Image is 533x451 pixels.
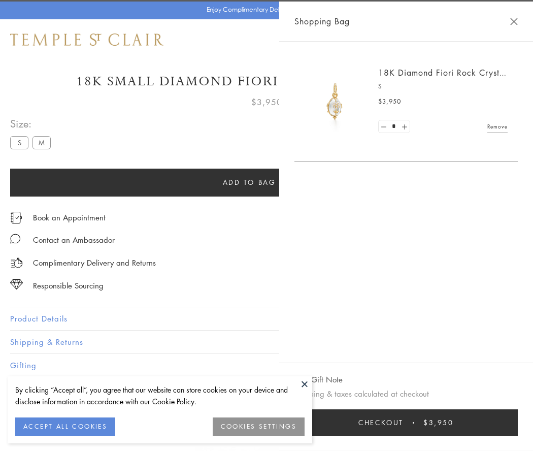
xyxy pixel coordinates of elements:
[10,136,28,149] label: S
[399,120,409,133] a: Set quantity to 2
[207,5,322,15] p: Enjoy Complimentary Delivery & Returns
[358,417,404,428] span: Checkout
[10,234,20,244] img: MessageIcon-01_2.svg
[10,307,523,330] button: Product Details
[378,96,401,107] span: $3,950
[10,34,163,46] img: Temple St. Clair
[487,121,508,132] a: Remove
[33,279,104,292] div: Responsible Sourcing
[251,95,282,109] span: $3,950
[33,212,106,223] a: Book an Appointment
[15,384,305,407] div: By clicking “Accept all”, you agree that our website can store cookies on your device and disclos...
[294,409,518,436] button: Checkout $3,950
[10,331,523,353] button: Shipping & Returns
[10,279,23,289] img: icon_sourcing.svg
[32,136,51,149] label: M
[33,234,115,246] div: Contact an Ambassador
[10,256,23,269] img: icon_delivery.svg
[378,81,508,91] p: S
[10,169,488,197] button: Add to bag
[10,115,55,132] span: Size:
[213,417,305,436] button: COOKIES SETTINGS
[305,71,365,132] img: P51889-E11FIORI
[10,354,523,377] button: Gifting
[294,373,343,386] button: Add Gift Note
[294,15,350,28] span: Shopping Bag
[510,18,518,25] button: Close Shopping Bag
[423,417,454,428] span: $3,950
[10,73,523,90] h1: 18K Small Diamond Fiori Rock Crystal Amulet
[294,388,518,400] p: Shipping & taxes calculated at checkout
[379,120,389,133] a: Set quantity to 0
[223,177,276,188] span: Add to bag
[10,212,22,223] img: icon_appointment.svg
[33,256,156,269] p: Complimentary Delivery and Returns
[15,417,115,436] button: ACCEPT ALL COOKIES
